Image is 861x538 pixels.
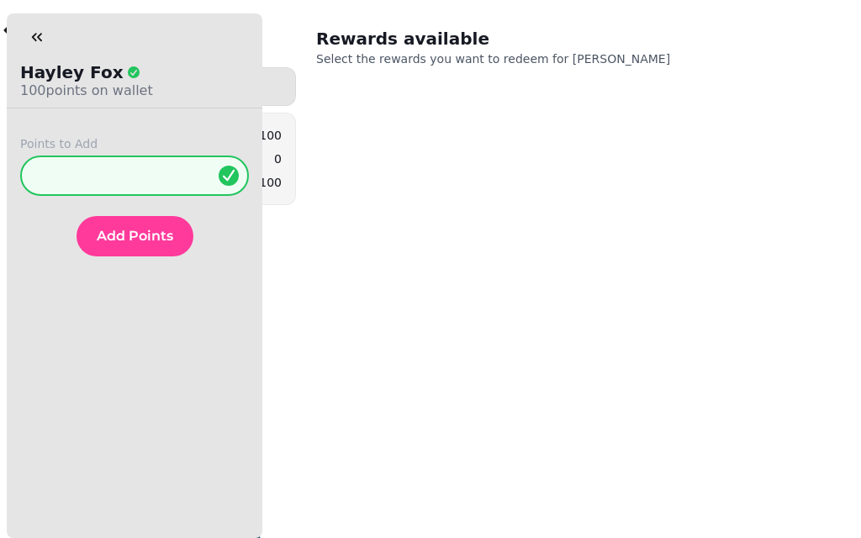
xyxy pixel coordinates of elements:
span: [PERSON_NAME] [573,52,670,66]
p: 100 [259,174,282,191]
h2: Rewards available [316,27,639,50]
button: Add Points [77,216,193,256]
p: 0 [274,150,282,167]
span: Add Points [97,229,173,243]
label: Points to Add [20,135,249,152]
p: 100 points on wallet [20,81,153,101]
p: Hayley Fox [20,61,124,84]
p: 100 [259,127,282,144]
p: Select the rewards you want to redeem for [316,50,747,67]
